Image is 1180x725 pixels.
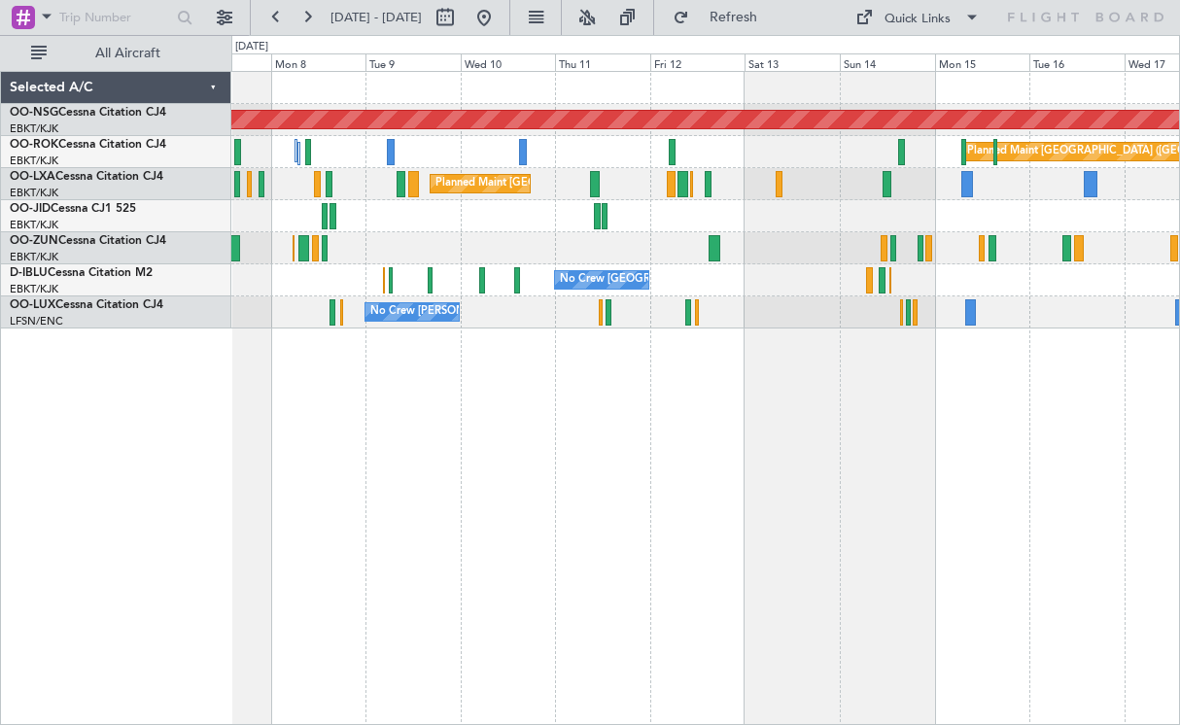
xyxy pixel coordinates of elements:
a: EBKT/KJK [10,186,58,200]
a: OO-ROKCessna Citation CJ4 [10,139,166,151]
div: [DATE] [235,39,268,55]
button: Refresh [664,2,781,33]
a: OO-LUXCessna Citation CJ4 [10,299,163,311]
span: OO-ZUN [10,235,58,247]
span: OO-NSG [10,107,58,119]
input: Trip Number [59,3,171,32]
div: Wed 10 [461,53,556,71]
div: Fri 12 [650,53,746,71]
div: Sat 13 [745,53,840,71]
span: D-IBLU [10,267,48,279]
button: All Aircraft [21,38,211,69]
a: EBKT/KJK [10,154,58,168]
div: No Crew [GEOGRAPHIC_DATA] ([GEOGRAPHIC_DATA] National) [560,265,885,294]
span: OO-LXA [10,171,55,183]
a: LFSN/ENC [10,314,63,328]
span: OO-JID [10,203,51,215]
a: D-IBLUCessna Citation M2 [10,267,153,279]
a: OO-JIDCessna CJ1 525 [10,203,136,215]
span: All Aircraft [51,47,205,60]
span: Refresh [693,11,775,24]
button: Quick Links [846,2,989,33]
div: Planned Maint [GEOGRAPHIC_DATA] ([GEOGRAPHIC_DATA] National) [435,169,787,198]
div: Tue 9 [365,53,461,71]
span: OO-LUX [10,299,55,311]
div: Tue 16 [1029,53,1125,71]
div: Sun 14 [840,53,935,71]
div: Thu 11 [555,53,650,71]
div: No Crew [PERSON_NAME] ([PERSON_NAME]) [370,297,604,327]
div: Quick Links [885,10,951,29]
div: Mon 15 [935,53,1030,71]
a: OO-ZUNCessna Citation CJ4 [10,235,166,247]
a: EBKT/KJK [10,218,58,232]
span: [DATE] - [DATE] [330,9,422,26]
a: OO-LXACessna Citation CJ4 [10,171,163,183]
a: EBKT/KJK [10,250,58,264]
span: OO-ROK [10,139,58,151]
a: EBKT/KJK [10,121,58,136]
a: EBKT/KJK [10,282,58,296]
a: OO-NSGCessna Citation CJ4 [10,107,166,119]
div: Mon 8 [271,53,366,71]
